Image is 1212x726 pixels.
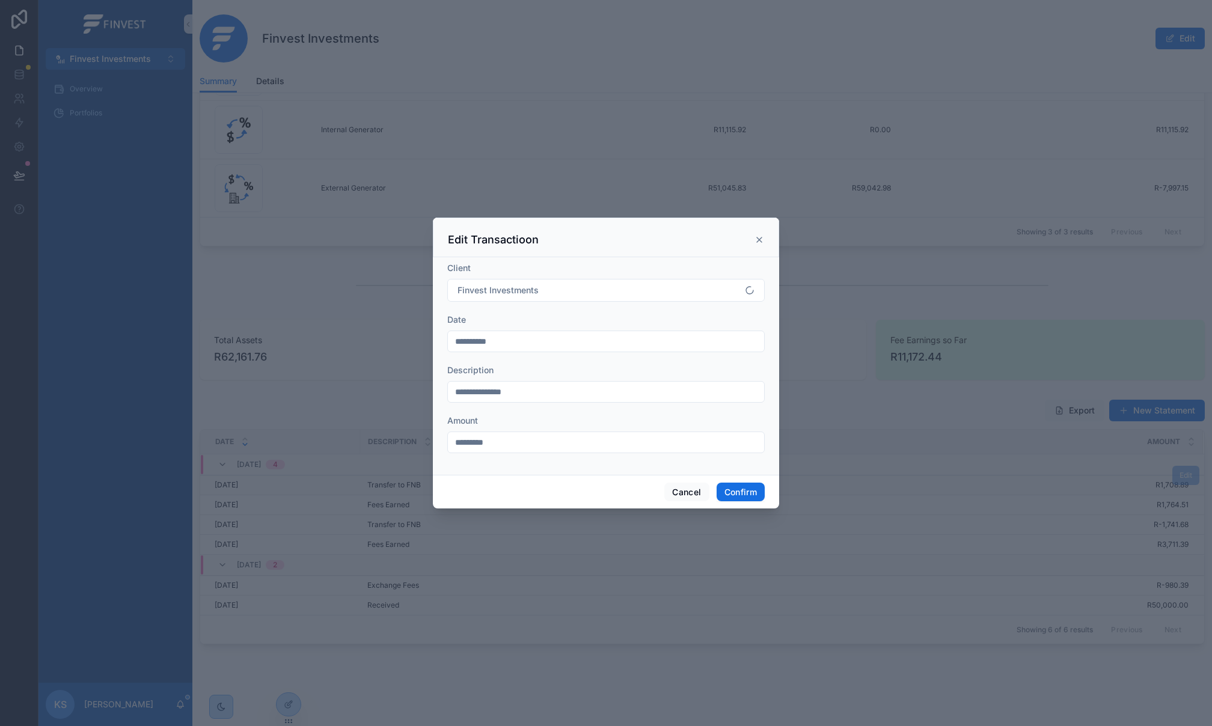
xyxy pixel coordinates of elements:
span: Date [447,314,466,325]
button: Cancel [664,483,709,502]
h3: Edit Transactioon [448,233,539,247]
span: Finvest Investments [458,284,539,296]
button: Confirm [717,483,765,502]
span: Client [447,263,471,273]
span: Amount [447,415,478,426]
button: Select Button [447,279,765,302]
span: Description [447,365,494,375]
